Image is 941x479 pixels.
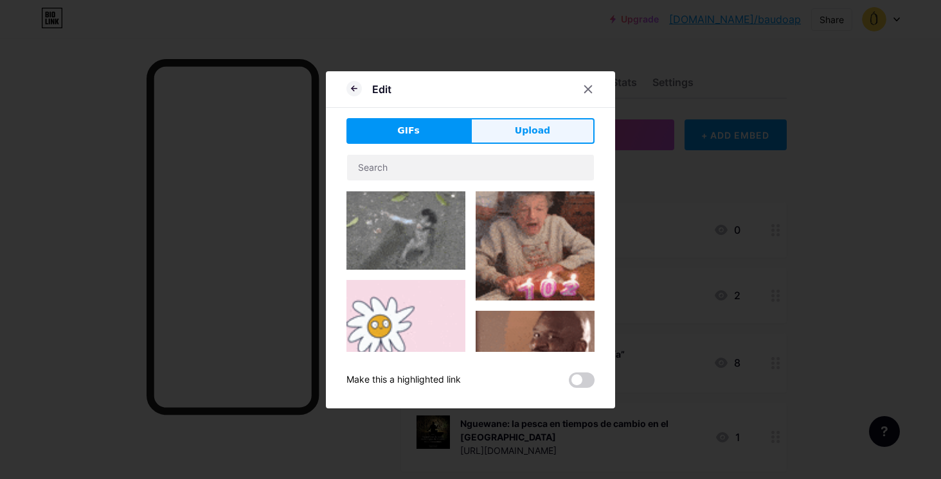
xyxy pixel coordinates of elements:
img: Gihpy [346,280,465,404]
img: Gihpy [476,191,595,300]
input: Search [347,155,594,180]
img: Gihpy [476,311,595,420]
img: Gihpy [346,191,465,270]
div: Make this a highlighted link [346,372,461,388]
button: GIFs [346,118,470,144]
span: Upload [515,124,550,137]
div: Edit [372,82,391,97]
span: GIFs [397,124,420,137]
button: Upload [470,118,595,144]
